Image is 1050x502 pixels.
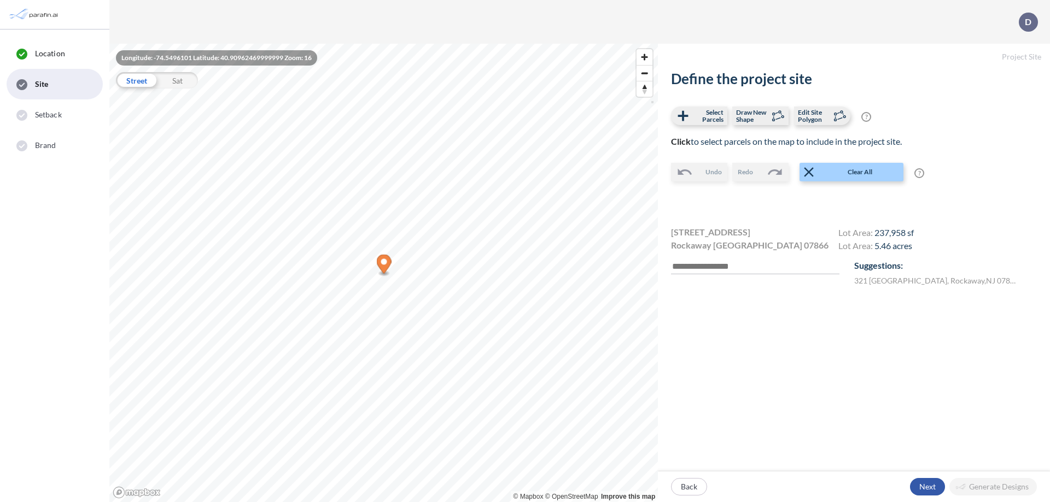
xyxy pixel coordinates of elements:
[817,167,902,177] span: Clear All
[1025,17,1031,27] p: D
[671,239,829,252] span: Rockaway [GEOGRAPHIC_DATA] 07866
[671,226,750,239] span: [STREET_ADDRESS]
[109,44,658,502] canvas: Map
[671,136,902,146] span: to select parcels on the map to include in the project site.
[736,109,768,123] span: Draw New Shape
[910,478,945,495] button: Next
[671,70,1037,87] h2: Define the project site
[157,72,198,88] div: Sat
[671,136,691,146] b: Click
[116,72,157,88] div: Street
[854,275,1019,286] label: 321 [GEOGRAPHIC_DATA] , Rockaway , NJ 07866 , US
[798,109,830,123] span: Edit Site Polygon
[113,486,161,499] a: Mapbox homepage
[671,478,707,495] button: Back
[854,259,1037,272] p: Suggestions:
[637,65,652,81] button: Zoom out
[681,481,697,492] p: Back
[738,167,753,177] span: Redo
[35,109,62,120] span: Setback
[35,140,56,151] span: Brand
[35,48,65,59] span: Location
[800,163,903,181] button: Clear All
[732,163,789,181] button: Redo
[838,240,914,253] h4: Lot Area:
[637,66,652,81] span: Zoom out
[691,109,724,123] span: Select Parcels
[637,81,652,97] button: Reset bearing to north
[914,168,924,178] span: ?
[838,227,914,240] h4: Lot Area:
[705,167,722,177] span: Undo
[35,79,48,90] span: Site
[874,240,912,251] span: 5.46 acres
[545,493,598,500] a: OpenStreetMap
[637,49,652,65] button: Zoom in
[514,493,544,500] a: Mapbox
[671,163,727,181] button: Undo
[8,4,61,25] img: Parafin
[377,255,392,277] div: Map marker
[861,112,871,122] span: ?
[874,227,914,238] span: 237,958 sf
[601,493,655,500] a: Improve this map
[116,50,317,66] div: Longitude: -74.5496101 Latitude: 40.90962469999999 Zoom: 16
[658,44,1050,70] h5: Project Site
